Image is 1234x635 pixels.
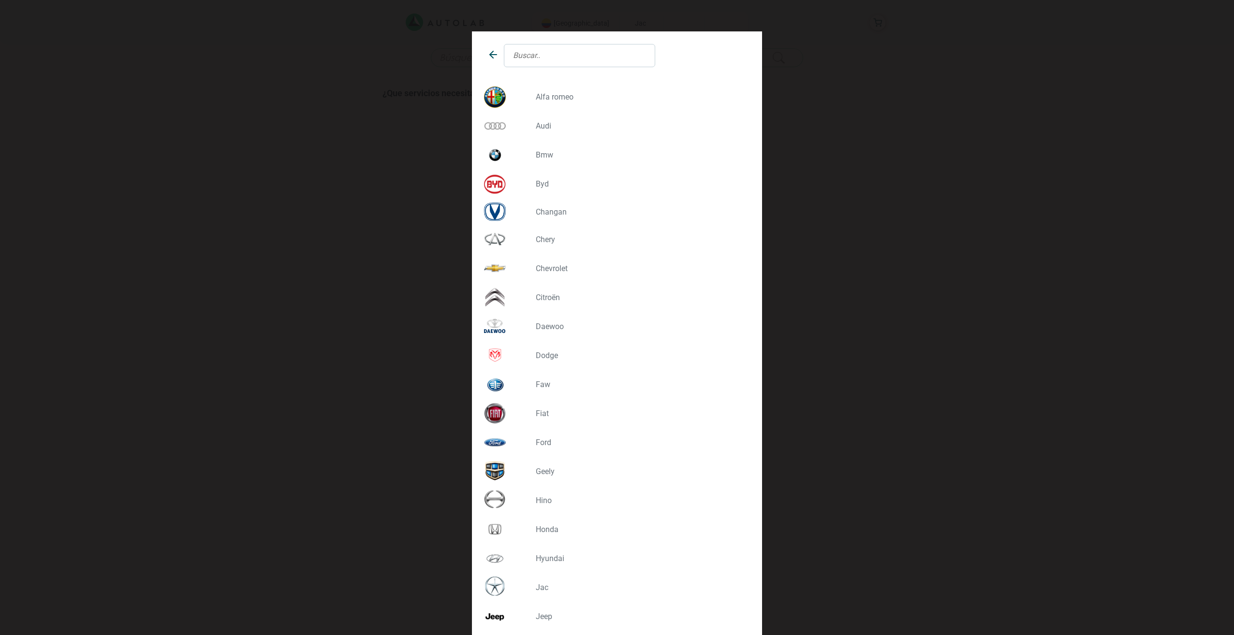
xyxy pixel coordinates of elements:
p: HYUNDAI [536,554,743,563]
img: HINO [484,490,506,511]
img: HYUNDAI [484,548,506,569]
img: HONDA [484,519,506,540]
p: GEELY [536,467,743,476]
p: DODGE [536,351,743,360]
p: JEEP [536,612,743,621]
input: Buscar.. [504,44,655,67]
p: BYD [536,179,743,188]
p: CITROËN [536,293,743,302]
img: CHEVROLET [484,258,506,279]
img: JEEP [484,606,506,627]
img: BYD [484,173,506,195]
img: BMW [484,144,506,166]
img: DAEWOO [484,316,506,337]
img: DODGE [484,345,506,366]
img: CHANGAN [484,202,506,221]
img: FIAT [484,403,506,424]
img: CITROËN [484,287,506,308]
p: FIAT [536,409,743,418]
p: HINO [536,496,743,505]
p: CHANGAN [536,207,743,216]
img: CHERY [484,229,506,250]
p: ALFA ROMEO [536,92,743,101]
p: BMW [536,150,743,159]
p: FAW [536,380,743,389]
p: JAC [536,583,743,592]
img: FAW [484,374,506,395]
p: HONDA [536,525,743,534]
img: ALFA ROMEO [484,87,506,108]
img: FORD [484,432,506,453]
p: CHERY [536,235,743,244]
p: AUDI [536,121,743,130]
img: AUDI [484,115,506,137]
p: DAEWOO [536,322,743,331]
p: FORD [536,438,743,447]
p: CHEVROLET [536,264,743,273]
img: GEELY [484,461,506,482]
img: JAC [484,577,506,598]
